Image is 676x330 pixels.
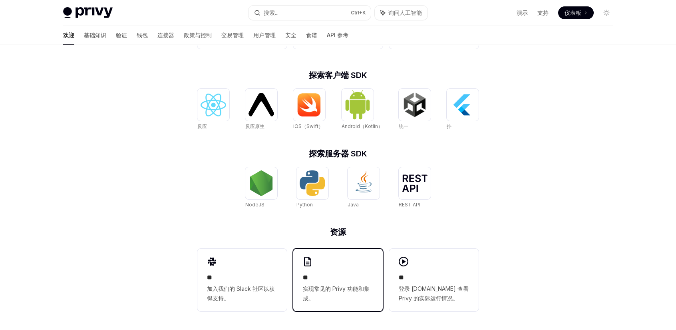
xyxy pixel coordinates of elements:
a: REST APIREST API [399,167,431,209]
img: Python [300,170,325,196]
font: Ctrl [351,10,359,16]
font: 钱包 [137,32,148,38]
a: 用户管理 [253,26,276,45]
a: 扑扑 [447,89,479,130]
a: **登录 [DOMAIN_NAME] 查看 Privy 的实际运行情况。 [389,249,479,311]
a: **加入我们的 Slack 社区以获得支持。 [197,249,287,311]
a: 统一统一 [399,89,431,130]
img: Java [351,170,376,196]
img: 灯光标志 [63,7,113,18]
font: 食谱 [306,32,317,38]
img: REST API [402,174,427,192]
a: Android（Kotlin）Android（Kotlin） [342,89,383,130]
a: 反应反应 [197,89,229,130]
button: 询问人工智能 [375,6,427,20]
a: iOS（Swift）iOS（Swift） [293,89,325,130]
img: NodeJS [249,170,274,196]
font: 交易管理 [221,32,244,38]
font: 仪表板 [565,9,581,16]
font: 欢迎 [63,32,74,38]
font: 反应 [197,123,207,129]
a: PythonPython [296,167,328,209]
font: 安全 [285,32,296,38]
a: 支持 [537,9,549,17]
font: 用户管理 [253,32,276,38]
font: 验证 [116,32,127,38]
a: 验证 [116,26,127,45]
a: JavaJava [348,167,380,209]
font: 登录 [DOMAIN_NAME] 查看 Privy 的实际运行情况。 [399,285,469,302]
a: 仪表板 [558,6,594,19]
a: 基础知识 [84,26,106,45]
font: Android（Kotlin） [342,123,383,129]
font: API 参考 [327,32,348,38]
font: 加入我们的 Slack 社区以获得支持。 [207,285,275,302]
a: **实现常见的 Privy 功能​​和集成。 [293,249,383,311]
font: 支持 [537,9,549,16]
a: 政策与控制 [184,26,212,45]
a: API 参考 [327,26,348,45]
a: NodeJSNodeJS [245,167,277,209]
a: 演示 [517,9,528,17]
font: REST API [399,202,420,208]
font: 资源 [330,227,346,237]
font: Python [296,202,313,208]
font: 演示 [517,9,528,16]
a: 安全 [285,26,296,45]
a: 反应原生反应原生 [245,89,277,130]
a: 交易管理 [221,26,244,45]
img: 统一 [402,92,427,118]
font: Java [348,202,359,208]
img: 扑 [450,92,475,118]
font: +K [359,10,366,16]
font: NodeJS [245,202,264,208]
button: 切换暗模式 [600,6,613,19]
font: 反应原生 [245,123,264,129]
a: 钱包 [137,26,148,45]
img: 反应原生 [249,93,274,116]
font: 基础知识 [84,32,106,38]
font: 搜索... [264,9,278,16]
a: 欢迎 [63,26,74,45]
font: 连接器 [157,32,174,38]
img: 反应 [201,94,226,116]
font: 询问人工智能 [388,9,422,16]
font: 政策与控制 [184,32,212,38]
font: 扑 [447,123,451,129]
a: 连接器 [157,26,174,45]
font: 探索客户端 SDK [309,70,367,80]
font: iOS（Swift） [293,123,323,129]
a: 食谱 [306,26,317,45]
button: 搜索...Ctrl+K [249,6,371,20]
img: iOS（Swift） [296,93,322,117]
font: 统一 [399,123,408,129]
font: 探索服务器 SDK [309,149,367,158]
img: Android（Kotlin） [345,90,370,120]
font: 实现常见的 Privy 功能​​和集成。 [303,285,370,302]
